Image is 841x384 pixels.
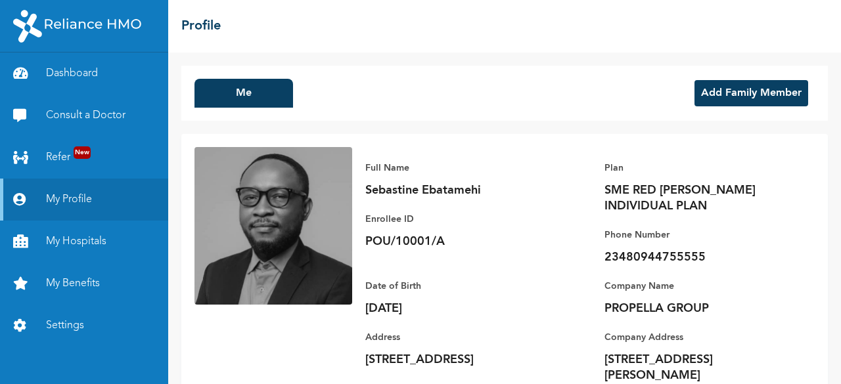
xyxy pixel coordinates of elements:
p: SME RED [PERSON_NAME] INDIVIDUAL PLAN [604,182,788,214]
p: [STREET_ADDRESS][PERSON_NAME] [604,352,788,383]
p: [STREET_ADDRESS] [365,352,549,368]
p: Company Name [604,278,788,294]
p: PROPELLA GROUP [604,301,788,316]
h2: Profile [181,16,221,36]
p: Enrollee ID [365,211,549,227]
p: Sebastine Ebatamehi [365,182,549,198]
p: POU/10001/A [365,234,549,249]
button: Add Family Member [694,80,808,106]
span: New [74,146,91,159]
p: Address [365,330,549,345]
img: Enrollee [194,147,352,305]
button: Me [194,79,293,108]
p: Phone Number [604,227,788,243]
p: [DATE] [365,301,549,316]
p: 23480944755555 [604,249,788,265]
img: RelianceHMO's Logo [13,10,141,43]
p: Date of Birth [365,278,549,294]
p: Company Address [604,330,788,345]
p: Plan [604,160,788,176]
p: Full Name [365,160,549,176]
